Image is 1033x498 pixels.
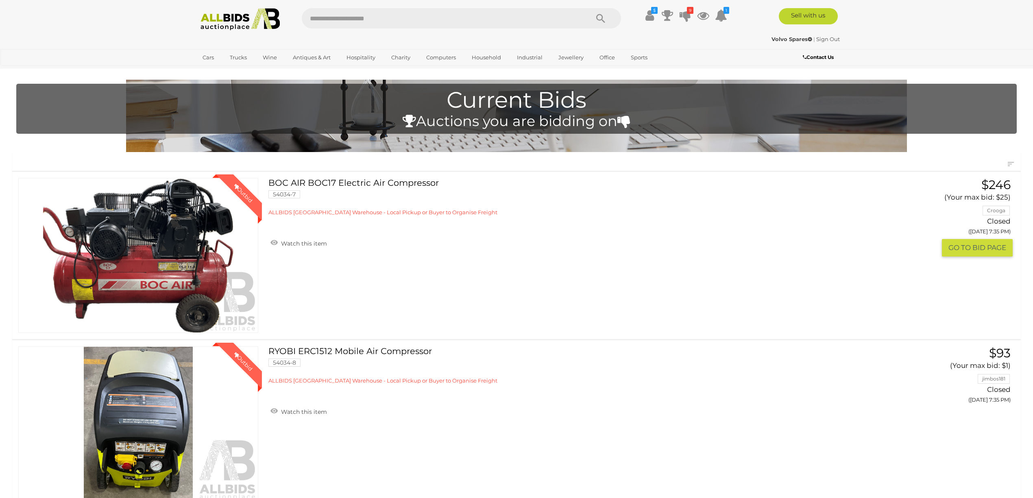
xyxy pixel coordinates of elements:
[196,8,284,30] img: Allbids.com.au
[386,51,416,64] a: Charity
[268,405,329,417] a: Watch this item
[224,343,262,380] div: Outbid
[466,51,506,64] a: Household
[275,178,847,216] a: BOC AIR BOC17 Electric Air Compressor 54034-7 ALLBIDS [GEOGRAPHIC_DATA] Warehouse - Local Pickup ...
[859,178,1013,256] a: $246 (Your max bid: $25) Crooga Closed ([DATE] 7:35 PM) GO TO BID PAGE
[816,36,840,42] a: Sign Out
[197,64,266,78] a: [GEOGRAPHIC_DATA]
[981,177,1011,192] span: $246
[687,7,693,14] i: 9
[421,51,461,64] a: Computers
[771,36,812,42] strong: Volvo Spares
[512,51,548,64] a: Industrial
[20,88,1013,113] h1: Current Bids
[20,113,1013,129] h4: Auctions you are bidding on
[341,51,381,64] a: Hospitality
[279,240,327,247] span: Watch this item
[275,346,847,385] a: RYOBI ERC1512 Mobile Air Compressor 54034-8 ALLBIDS [GEOGRAPHIC_DATA] Warehouse - Local Pickup or...
[679,8,691,23] a: 9
[19,178,258,333] img: 54034-7a.png
[643,8,656,23] a: $
[224,51,252,64] a: Trucks
[268,237,329,249] a: Watch this item
[813,36,815,42] span: |
[803,54,834,60] b: Contact Us
[724,7,729,14] i: 1
[257,51,282,64] a: Wine
[779,8,838,24] a: Sell with us
[715,8,727,23] a: 1
[580,8,621,28] button: Search
[594,51,620,64] a: Office
[989,346,1011,361] span: $93
[18,178,258,333] a: Outbid
[625,51,653,64] a: Sports
[651,7,658,14] i: $
[803,53,836,62] a: Contact Us
[279,408,327,415] span: Watch this item
[553,51,589,64] a: Jewellery
[859,346,1013,407] a: $93 (Your max bid: $1) jimbos181 Closed ([DATE] 7:35 PM)
[224,174,262,212] div: Outbid
[288,51,336,64] a: Antiques & Art
[942,239,1013,257] button: GO TO BID PAGE
[197,51,219,64] a: Cars
[771,36,813,42] a: Volvo Spares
